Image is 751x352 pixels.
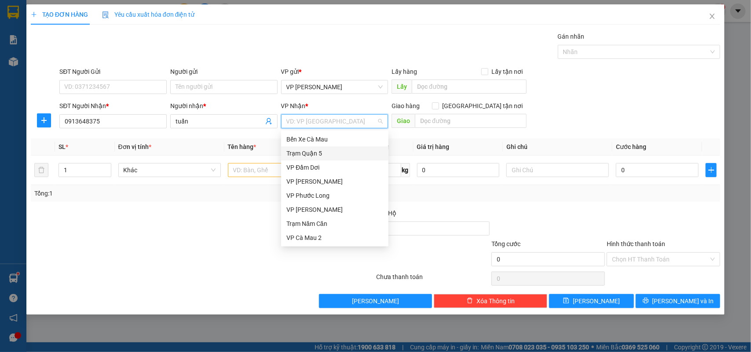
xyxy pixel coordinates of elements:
[286,149,383,158] div: Trạm Quận 5
[286,80,383,94] span: VP Bạc Liêu
[352,296,399,306] span: [PERSON_NAME]
[281,203,388,217] div: VP Bạc Liêu
[467,298,473,305] span: delete
[265,118,272,125] span: user-add
[228,163,330,177] input: VD: Bàn, Ghế
[558,33,585,40] label: Gán nhãn
[281,67,388,76] div: VP gửi
[37,117,51,124] span: plus
[563,298,569,305] span: save
[392,68,417,75] span: Lấy hàng
[82,22,368,33] li: 26 Phó Cơ Điều, Phường 12
[11,64,154,78] b: GỬI : VP [PERSON_NAME]
[170,67,278,76] div: Người gửi
[503,138,612,156] th: Ghi chú
[636,294,720,308] button: printer[PERSON_NAME] và In
[102,11,109,18] img: icon
[124,163,216,177] span: Khác
[392,114,415,128] span: Giao
[476,296,515,306] span: Xóa Thông tin
[652,296,714,306] span: [PERSON_NAME] và In
[34,163,48,177] button: delete
[37,113,51,127] button: plus
[506,163,609,177] input: Ghi Chú
[417,143,450,150] span: Giá trị hàng
[376,272,491,287] div: Chưa thanh toán
[286,191,383,200] div: VP Phước Long
[11,11,55,55] img: logo.jpg
[102,11,195,18] span: Yêu cầu xuất hóa đơn điện tử
[286,134,383,144] div: Bến Xe Cà Mau
[281,146,388,160] div: Trạm Quận 5
[286,163,383,172] div: VP Đầm Dơi
[82,33,368,44] li: Hotline: 02839552959
[607,240,665,247] label: Hình thức thanh toán
[281,217,388,231] div: Trạm Năm Căn
[392,80,412,94] span: Lấy
[281,174,388,189] div: VP Gành Hào
[434,294,547,308] button: deleteXóa Thông tin
[549,294,634,308] button: save[PERSON_NAME]
[228,143,256,150] span: Tên hàng
[415,114,527,128] input: Dọc đường
[281,132,388,146] div: Bến Xe Cà Mau
[488,67,527,76] span: Lấy tận nơi
[706,163,717,177] button: plus
[281,160,388,174] div: VP Đầm Dơi
[401,163,410,177] span: kg
[643,298,649,305] span: printer
[31,11,37,18] span: plus
[286,233,383,243] div: VP Cà Mau 2
[709,13,716,20] span: close
[491,240,520,247] span: Tổng cước
[31,11,88,18] span: TẠO ĐƠN HÀNG
[319,294,432,308] button: [PERSON_NAME]
[616,143,646,150] span: Cước hàng
[286,219,383,229] div: Trạm Năm Căn
[439,101,527,111] span: [GEOGRAPHIC_DATA] tận nơi
[59,67,167,76] div: SĐT Người Gửi
[417,163,500,177] input: 0
[281,189,388,203] div: VP Phước Long
[59,101,167,111] div: SĐT Người Nhận
[392,102,420,109] span: Giao hàng
[59,143,66,150] span: SL
[170,101,278,111] div: Người nhận
[34,189,290,198] div: Tổng: 1
[700,4,725,29] button: Close
[286,177,383,186] div: VP [PERSON_NAME]
[281,231,388,245] div: VP Cà Mau 2
[286,205,383,214] div: VP [PERSON_NAME]
[573,296,620,306] span: [PERSON_NAME]
[118,143,151,150] span: Đơn vị tính
[412,80,527,94] input: Dọc đường
[706,167,716,174] span: plus
[281,102,306,109] span: VP Nhận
